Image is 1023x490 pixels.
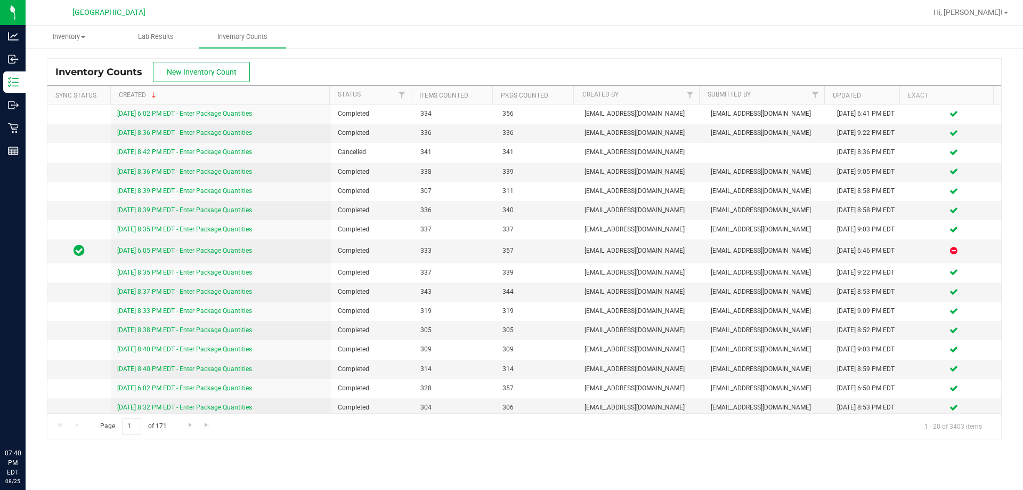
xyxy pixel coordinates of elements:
div: [DATE] 8:36 PM EDT [837,147,900,157]
div: [DATE] 8:58 PM EDT [837,186,900,196]
inline-svg: Reports [8,146,19,156]
span: [EMAIL_ADDRESS][DOMAIN_NAME] [711,246,824,256]
span: Completed [338,224,407,235]
span: [EMAIL_ADDRESS][DOMAIN_NAME] [711,383,824,393]
span: [EMAIL_ADDRESS][DOMAIN_NAME] [584,287,698,297]
span: [EMAIL_ADDRESS][DOMAIN_NAME] [584,109,698,119]
span: Cancelled [338,147,407,157]
span: [EMAIL_ADDRESS][DOMAIN_NAME] [711,268,824,278]
span: 340 [502,205,572,215]
span: 319 [502,306,572,316]
span: 337 [420,268,490,278]
span: Completed [338,344,407,355]
span: 337 [502,224,572,235]
span: [EMAIL_ADDRESS][DOMAIN_NAME] [584,246,698,256]
a: [DATE] 6:05 PM EDT - Enter Package Quantities [117,247,252,254]
div: [DATE] 6:50 PM EDT [837,383,900,393]
a: Status [338,91,361,98]
inline-svg: Inventory [8,77,19,87]
inline-svg: Analytics [8,31,19,42]
span: Completed [338,325,407,335]
span: [EMAIL_ADDRESS][DOMAIN_NAME] [711,403,824,413]
span: [EMAIL_ADDRESS][DOMAIN_NAME] [584,147,698,157]
span: 307 [420,186,490,196]
a: [DATE] 6:02 PM EDT - Enter Package Quantities [117,384,252,392]
span: [EMAIL_ADDRESS][DOMAIN_NAME] [711,109,824,119]
a: Filter [806,86,824,104]
span: [EMAIL_ADDRESS][DOMAIN_NAME] [711,325,824,335]
span: [EMAIL_ADDRESS][DOMAIN_NAME] [584,268,698,278]
span: [EMAIL_ADDRESS][DOMAIN_NAME] [711,128,824,138]
span: In Sync [74,243,85,258]
span: 305 [420,325,490,335]
span: [EMAIL_ADDRESS][DOMAIN_NAME] [584,167,698,177]
inline-svg: Retail [8,123,19,133]
a: Items Counted [419,92,468,99]
span: [EMAIL_ADDRESS][DOMAIN_NAME] [584,186,698,196]
a: Created [119,91,158,99]
span: Lab Results [124,32,188,42]
a: [DATE] 8:40 PM EDT - Enter Package Quantities [117,365,252,373]
div: [DATE] 8:59 PM EDT [837,364,900,374]
a: Submitted By [708,91,751,98]
a: [DATE] 8:38 PM EDT - Enter Package Quantities [117,326,252,334]
a: [DATE] 8:40 PM EDT - Enter Package Quantities [117,346,252,353]
span: Completed [338,364,407,374]
a: Filter [393,86,411,104]
a: [DATE] 8:35 PM EDT - Enter Package Quantities [117,226,252,233]
span: Completed [338,186,407,196]
span: 336 [420,128,490,138]
span: Hi, [PERSON_NAME]! [933,8,1003,17]
span: 334 [420,109,490,119]
span: Inventory Counts [55,66,153,78]
span: Completed [338,109,407,119]
a: [DATE] 8:35 PM EDT - Enter Package Quantities [117,269,252,276]
div: [DATE] 8:53 PM EDT [837,403,900,413]
span: [EMAIL_ADDRESS][DOMAIN_NAME] [584,403,698,413]
span: 333 [420,246,490,256]
a: Filter [681,86,699,104]
span: Completed [338,205,407,215]
span: 336 [502,128,572,138]
span: 339 [502,167,572,177]
span: [EMAIL_ADDRESS][DOMAIN_NAME] [584,205,698,215]
div: [DATE] 9:22 PM EDT [837,128,900,138]
span: Inventory Counts [203,32,282,42]
span: [EMAIL_ADDRESS][DOMAIN_NAME] [711,287,824,297]
a: Created By [582,91,619,98]
span: 336 [420,205,490,215]
a: Inventory Counts [199,26,286,48]
a: [DATE] 8:39 PM EDT - Enter Package Quantities [117,187,252,195]
a: Go to the next page [182,418,198,432]
span: 319 [420,306,490,316]
span: 306 [502,403,572,413]
span: 344 [502,287,572,297]
span: 328 [420,383,490,393]
span: [EMAIL_ADDRESS][DOMAIN_NAME] [584,383,698,393]
a: Updated [833,92,861,99]
span: Completed [338,128,407,138]
div: [DATE] 8:58 PM EDT [837,205,900,215]
div: [DATE] 8:53 PM EDT [837,287,900,297]
p: 08/25 [5,477,21,485]
inline-svg: Inbound [8,54,19,65]
span: [EMAIL_ADDRESS][DOMAIN_NAME] [711,344,824,355]
div: [DATE] 8:52 PM EDT [837,325,900,335]
span: [EMAIL_ADDRESS][DOMAIN_NAME] [711,205,824,215]
div: [DATE] 9:03 PM EDT [837,344,900,355]
span: [EMAIL_ADDRESS][DOMAIN_NAME] [584,344,698,355]
a: [DATE] 8:37 PM EDT - Enter Package Quantities [117,288,252,295]
a: Inventory [26,26,112,48]
input: 1 [122,418,141,435]
a: Sync Status [55,92,96,99]
span: [GEOGRAPHIC_DATA] [72,8,145,17]
span: 305 [502,325,572,335]
span: 338 [420,167,490,177]
a: [DATE] 8:36 PM EDT - Enter Package Quantities [117,168,252,175]
a: Lab Results [112,26,199,48]
a: [DATE] 8:36 PM EDT - Enter Package Quantities [117,129,252,136]
div: [DATE] 6:46 PM EDT [837,246,900,256]
span: 341 [502,147,572,157]
div: [DATE] 9:22 PM EDT [837,268,900,278]
span: 309 [502,344,572,355]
